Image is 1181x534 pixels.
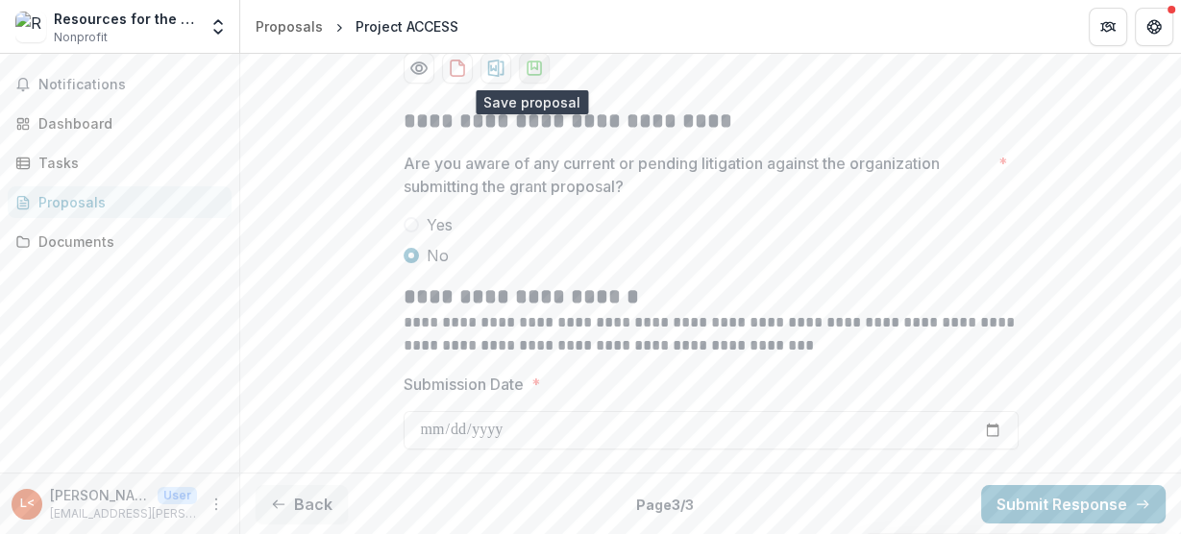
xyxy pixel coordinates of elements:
[158,487,197,504] p: User
[1135,8,1173,46] button: Get Help
[54,9,197,29] div: Resources for the Blind, Inc.
[427,213,453,236] span: Yes
[427,244,449,267] span: No
[404,373,524,396] p: Submission Date
[480,53,511,84] button: download-proposal
[38,113,216,133] div: Dashboard
[54,29,108,46] span: Nonprofit
[1089,8,1127,46] button: Partners
[205,8,232,46] button: Open entity switcher
[8,186,232,218] a: Proposals
[248,12,466,40] nav: breadcrumb
[50,505,197,522] p: [EMAIL_ADDRESS][PERSON_NAME][DOMAIN_NAME]
[636,495,694,515] p: Page 3 / 3
[442,53,473,84] button: download-proposal
[8,69,232,100] button: Notifications
[38,231,216,252] div: Documents
[205,493,228,516] button: More
[248,12,331,40] a: Proposals
[20,498,35,510] div: Lorinda De Vera-Ang <rbi.lorinda@gmail.com> <rbi.lorinda@gmail.com>
[404,152,991,198] p: Are you aware of any current or pending litigation against the organization submitting the grant ...
[404,53,434,84] button: Preview fddc6fb1-b347-4393-a718-1db26bed51db-0.pdf
[356,16,458,36] div: Project ACCESS
[8,226,232,257] a: Documents
[8,147,232,179] a: Tasks
[256,485,348,523] button: Back
[38,77,224,93] span: Notifications
[38,153,216,173] div: Tasks
[50,485,150,505] p: [PERSON_NAME]-Ang <[EMAIL_ADDRESS][PERSON_NAME][DOMAIN_NAME]> <[DOMAIN_NAME][EMAIL_ADDRESS][PERSO...
[38,192,216,212] div: Proposals
[981,485,1166,523] button: Submit Response
[256,16,323,36] div: Proposals
[15,12,46,42] img: Resources for the Blind, Inc.
[8,108,232,139] a: Dashboard
[519,53,550,84] button: download-proposal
